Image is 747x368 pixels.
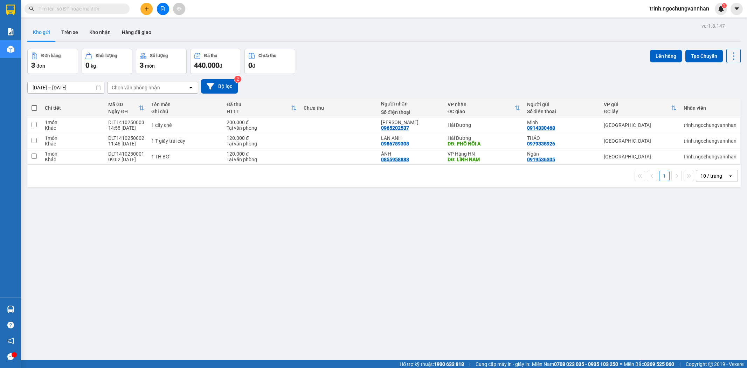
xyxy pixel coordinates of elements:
span: 0 [248,61,252,69]
div: DLT1410250003 [108,120,144,125]
button: Chưa thu0đ [244,49,295,74]
span: ⚪️ [620,363,622,366]
div: Chọn văn phòng nhận [112,84,160,91]
div: Chưa thu [258,53,276,58]
button: Đơn hàng3đơn [27,49,78,74]
div: HTTT [227,109,291,114]
div: Số điện thoại [527,109,597,114]
span: đ [252,63,255,69]
button: Số lượng3món [136,49,187,74]
img: logo-vxr [6,5,15,15]
div: 0979335926 [527,141,555,146]
button: Tạo Chuyến [685,50,723,62]
img: warehouse-icon [7,46,14,53]
div: 10 / trang [700,172,722,179]
div: DĐ: LĨNH NAM [448,157,520,162]
img: icon-new-feature [718,6,724,12]
div: 0855958888 [381,157,409,162]
div: trinh.ngochungvannhan [684,122,736,128]
div: VP Hàng HN [448,151,520,157]
button: Lên hàng [650,50,682,62]
div: DLT1410250002 [108,135,144,141]
div: Hải Dương [448,135,520,141]
div: Tại văn phòng [227,157,297,162]
span: 3 [31,61,35,69]
button: 1 [659,171,670,181]
button: aim [173,3,185,15]
img: warehouse-icon [7,306,14,313]
div: 1 T giấy trái cây [151,138,220,144]
span: | [679,360,680,368]
button: Kho nhận [84,24,116,41]
div: 120.000 đ [227,151,297,157]
div: Hải Dương [448,122,520,128]
button: Đã thu440.000đ [190,49,241,74]
div: 14:58 [DATE] [108,125,144,131]
div: Khác [45,141,101,146]
div: Chi tiết [45,105,101,111]
button: caret-down [731,3,743,15]
div: [GEOGRAPHIC_DATA] [604,138,677,144]
span: món [145,63,155,69]
span: kg [91,63,96,69]
div: trinh.ngochungvannhan [684,138,736,144]
span: 0 [85,61,89,69]
div: Tại văn phòng [227,141,297,146]
div: Ngày ĐH [108,109,139,114]
span: Miền Bắc [624,360,674,368]
span: file-add [160,6,165,11]
span: trinh.ngochungvannhan [644,4,715,13]
div: 1 món [45,151,101,157]
button: Bộ lọc [201,79,238,94]
span: question-circle [7,322,14,328]
div: Tại văn phòng [227,125,297,131]
div: 0986789308 [381,141,409,146]
span: 3 [140,61,144,69]
div: Ngân [527,151,597,157]
div: ĐC lấy [604,109,671,114]
div: Khối lượng [96,53,117,58]
div: Đã thu [204,53,217,58]
div: Người nhận [381,101,440,107]
span: | [469,360,470,368]
img: solution-icon [7,28,14,35]
div: Số lượng [150,53,168,58]
div: 1 món [45,120,101,125]
th: Toggle SortBy [600,99,680,117]
div: Minh [527,120,597,125]
th: Toggle SortBy [223,99,300,117]
div: trinh.ngochungvannhan [684,154,736,159]
span: Miền Nam [532,360,618,368]
span: 440.000 [194,61,219,69]
input: Select a date range. [28,82,104,93]
div: [GEOGRAPHIC_DATA] [604,154,677,159]
div: Khác [45,157,101,162]
button: Kho gửi [27,24,56,41]
div: ĐC giao [448,109,514,114]
strong: 1900 633 818 [434,361,464,367]
div: 0965202537 [381,125,409,131]
span: đơn [36,63,45,69]
svg: open [728,173,733,179]
div: 200.000 đ [227,120,297,125]
span: aim [177,6,181,11]
th: Toggle SortBy [105,99,148,117]
div: Đã thu [227,102,291,107]
div: Tên món [151,102,220,107]
div: 1 cây chè [151,122,220,128]
span: plus [144,6,149,11]
div: Nhân viên [684,105,736,111]
button: Trên xe [56,24,84,41]
div: [GEOGRAPHIC_DATA] [604,122,677,128]
span: search [29,6,34,11]
button: file-add [157,3,169,15]
div: Thanh [381,120,440,125]
button: plus [140,3,153,15]
div: 120.000 đ [227,135,297,141]
strong: 0708 023 035 - 0935 103 250 [554,361,618,367]
div: DĐ: PHỐ NỐI A [448,141,520,146]
th: Toggle SortBy [444,99,524,117]
div: Khác [45,125,101,131]
div: 09:02 [DATE] [108,157,144,162]
div: Mã GD [108,102,139,107]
